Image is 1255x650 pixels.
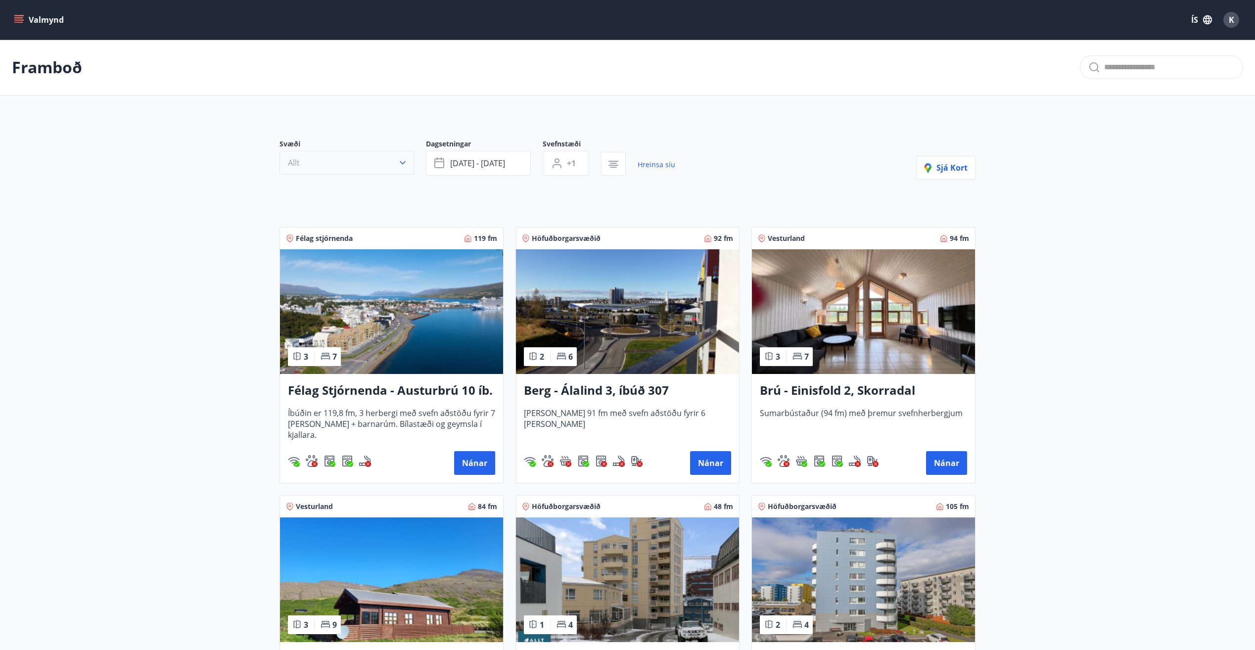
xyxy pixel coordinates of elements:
[324,455,335,467] div: Þvottavél
[867,455,879,467] div: Hleðslustöð fyrir rafbíla
[595,455,607,467] div: Þurrkari
[631,455,643,467] img: nH7E6Gw2rvWFb8XaSdRp44dhkQaj4PJkOoRYItBQ.svg
[776,619,780,630] span: 2
[778,455,790,467] img: pxcaIm5dSOV3FS4whs1soiYWTwFQvksT25a9J10C.svg
[1219,8,1243,32] button: K
[1229,14,1234,25] span: K
[613,455,625,467] img: QNIUl6Cv9L9rHgMXwuzGLuiJOj7RKqxk9mBFPqjq.svg
[768,502,837,511] span: Höfuðborgarsvæðið
[341,455,353,467] img: hddCLTAnxqFUMr1fxmbGG8zWilo2syolR0f9UjPn.svg
[714,233,733,243] span: 92 fm
[752,249,975,374] img: Paella dish
[324,455,335,467] img: Dl16BY4EX9PAW649lg1C3oBuIaAsR6QVDQBO2cTm.svg
[280,517,503,642] img: Paella dish
[474,233,497,243] span: 119 fm
[926,451,967,475] button: Nánar
[516,249,739,374] img: Paella dish
[280,249,503,374] img: Paella dish
[1186,11,1217,29] button: ÍS
[925,162,968,173] span: Sjá kort
[426,139,543,151] span: Dagsetningar
[567,158,576,169] span: +1
[559,455,571,467] div: Heitur pottur
[916,156,976,180] button: Sjá kort
[304,619,308,630] span: 3
[950,233,969,243] span: 94 fm
[804,619,809,630] span: 4
[542,455,554,467] div: Gæludýr
[454,451,495,475] button: Nánar
[831,455,843,467] div: Þurrkari
[332,619,337,630] span: 9
[804,351,809,362] span: 7
[638,154,675,176] a: Hreinsa síu
[306,455,318,467] div: Gæludýr
[568,619,573,630] span: 4
[577,455,589,467] div: Þvottavél
[831,455,843,467] img: hddCLTAnxqFUMr1fxmbGG8zWilo2syolR0f9UjPn.svg
[426,151,531,176] button: [DATE] - [DATE]
[524,382,731,400] h3: Berg - Álalind 3, íbúð 307
[795,455,807,467] div: Heitur pottur
[12,11,68,29] button: menu
[524,455,536,467] div: Þráðlaust net
[768,233,805,243] span: Vesturland
[288,455,300,467] img: HJRyFFsYp6qjeUYhR4dAD8CaCEsnIFYZ05miwXoh.svg
[690,451,731,475] button: Nánar
[516,517,739,642] img: Paella dish
[279,151,414,175] button: Allt
[760,455,772,467] img: HJRyFFsYp6qjeUYhR4dAD8CaCEsnIFYZ05miwXoh.svg
[946,502,969,511] span: 105 fm
[542,455,554,467] img: pxcaIm5dSOV3FS4whs1soiYWTwFQvksT25a9J10C.svg
[631,455,643,467] div: Hleðslustöð fyrir rafbíla
[795,455,807,467] img: h89QDIuHlAdpqTriuIvuEWkTH976fOgBEOOeu1mi.svg
[306,455,318,467] img: pxcaIm5dSOV3FS4whs1soiYWTwFQvksT25a9J10C.svg
[341,455,353,467] div: Þurrkari
[12,56,82,78] p: Framboð
[524,408,731,440] span: [PERSON_NAME] 91 fm með svefn aðstöðu fyrir 6 [PERSON_NAME]
[279,139,426,151] span: Svæði
[760,455,772,467] div: Þráðlaust net
[540,619,544,630] span: 1
[359,455,371,467] img: QNIUl6Cv9L9rHgMXwuzGLuiJOj7RKqxk9mBFPqjq.svg
[577,455,589,467] img: Dl16BY4EX9PAW649lg1C3oBuIaAsR6QVDQBO2cTm.svg
[543,139,601,151] span: Svefnstæði
[867,455,879,467] img: nH7E6Gw2rvWFb8XaSdRp44dhkQaj4PJkOoRYItBQ.svg
[478,502,497,511] span: 84 fm
[304,351,308,362] span: 3
[760,408,967,440] span: Sumarbústaður (94 fm) með þremur svefnherbergjum
[778,455,790,467] div: Gæludýr
[532,502,601,511] span: Höfuðborgarsvæðið
[776,351,780,362] span: 3
[332,351,337,362] span: 7
[760,382,967,400] h3: Brú - Einisfold 2, Skorradal
[849,455,861,467] div: Reykingar / Vape
[813,455,825,467] img: Dl16BY4EX9PAW649lg1C3oBuIaAsR6QVDQBO2cTm.svg
[849,455,861,467] img: QNIUl6Cv9L9rHgMXwuzGLuiJOj7RKqxk9mBFPqjq.svg
[714,502,733,511] span: 48 fm
[288,157,300,168] span: Allt
[568,351,573,362] span: 6
[559,455,571,467] img: h89QDIuHlAdpqTriuIvuEWkTH976fOgBEOOeu1mi.svg
[450,158,505,169] span: [DATE] - [DATE]
[296,502,333,511] span: Vesturland
[813,455,825,467] div: Þvottavél
[543,151,589,176] button: +1
[288,408,495,440] span: Íbúðin er 119,8 fm, 3 herbergi með svefn aðstöðu fyrir 7 [PERSON_NAME] + barnarúm. Bílastæði og g...
[524,455,536,467] img: HJRyFFsYp6qjeUYhR4dAD8CaCEsnIFYZ05miwXoh.svg
[532,233,601,243] span: Höfuðborgarsvæðið
[752,517,975,642] img: Paella dish
[613,455,625,467] div: Reykingar / Vape
[288,382,495,400] h3: Félag Stjórnenda - Austurbrú 10 íb. 201
[540,351,544,362] span: 2
[359,455,371,467] div: Reykingar / Vape
[288,455,300,467] div: Þráðlaust net
[595,455,607,467] img: hddCLTAnxqFUMr1fxmbGG8zWilo2syolR0f9UjPn.svg
[296,233,353,243] span: Félag stjórnenda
